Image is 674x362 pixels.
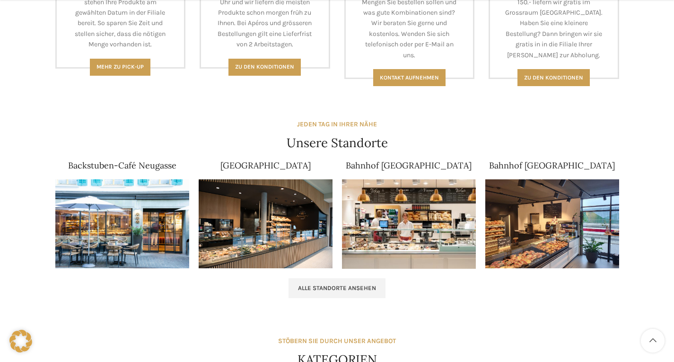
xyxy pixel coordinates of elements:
[641,329,665,353] a: Scroll to top button
[228,59,301,76] a: Zu den Konditionen
[297,119,377,130] div: JEDEN TAG IN IHRER NÄHE
[380,74,439,81] span: Kontakt aufnehmen
[517,69,590,86] a: Zu den konditionen
[346,160,472,171] a: Bahnhof [GEOGRAPHIC_DATA]
[220,160,311,171] a: [GEOGRAPHIC_DATA]
[289,278,385,298] a: Alle Standorte ansehen
[96,63,144,70] span: Mehr zu Pick-Up
[235,63,294,70] span: Zu den Konditionen
[68,160,176,171] a: Backstuben-Café Neugasse
[287,134,388,151] h4: Unsere Standorte
[90,59,150,76] a: Mehr zu Pick-Up
[298,284,376,292] span: Alle Standorte ansehen
[278,336,396,346] div: STÖBERN SIE DURCH UNSER ANGEBOT
[373,69,446,86] a: Kontakt aufnehmen
[524,74,583,81] span: Zu den konditionen
[489,160,615,171] a: Bahnhof [GEOGRAPHIC_DATA]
